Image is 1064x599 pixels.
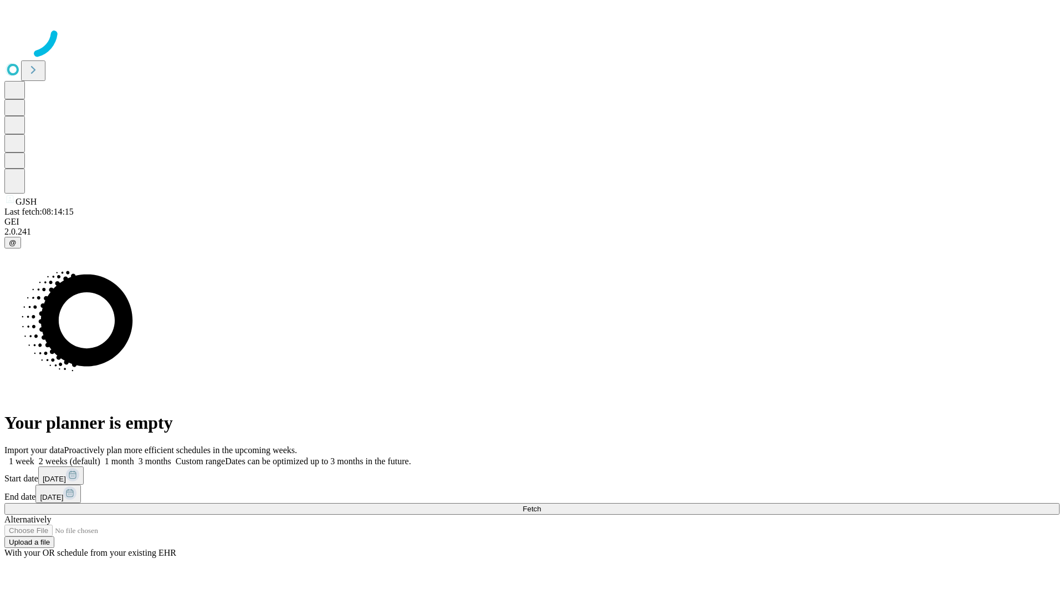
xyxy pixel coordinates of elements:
[105,456,134,466] span: 1 month
[225,456,411,466] span: Dates can be optimized up to 3 months in the future.
[35,485,81,503] button: [DATE]
[9,456,34,466] span: 1 week
[4,413,1060,433] h1: Your planner is empty
[4,445,64,455] span: Import your data
[4,227,1060,237] div: 2.0.241
[43,475,66,483] span: [DATE]
[64,445,297,455] span: Proactively plan more efficient schedules in the upcoming weeks.
[4,503,1060,515] button: Fetch
[40,493,63,501] span: [DATE]
[4,237,21,248] button: @
[139,456,171,466] span: 3 months
[4,207,74,216] span: Last fetch: 08:14:15
[16,197,37,206] span: GJSH
[4,217,1060,227] div: GEI
[9,238,17,247] span: @
[4,485,1060,503] div: End date
[4,466,1060,485] div: Start date
[4,515,51,524] span: Alternatively
[39,456,100,466] span: 2 weeks (default)
[4,548,176,557] span: With your OR schedule from your existing EHR
[38,466,84,485] button: [DATE]
[4,536,54,548] button: Upload a file
[176,456,225,466] span: Custom range
[523,505,541,513] span: Fetch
